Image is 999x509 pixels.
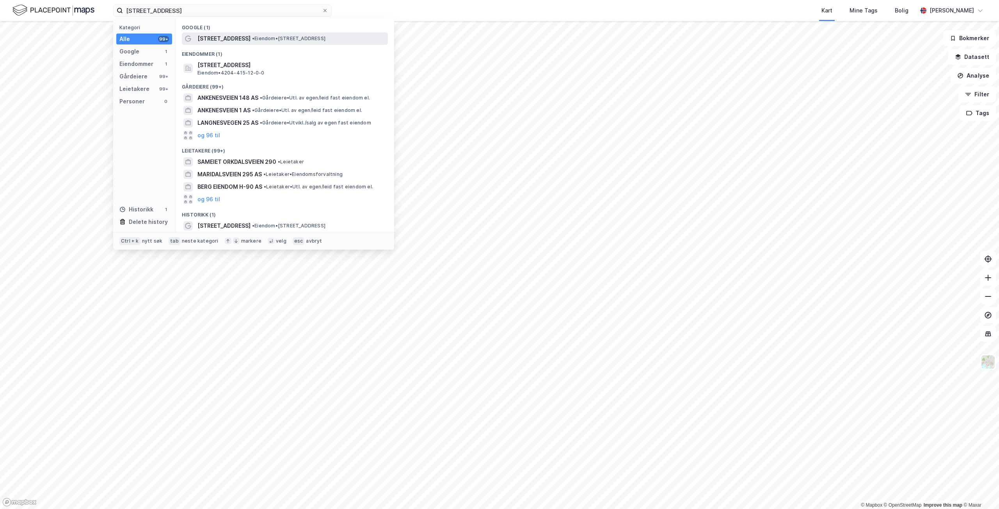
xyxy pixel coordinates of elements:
button: Bokmerker [943,30,996,46]
div: Google [119,47,139,56]
span: Gårdeiere • Utvikl./salg av egen fast eiendom [260,120,371,126]
button: og 96 til [197,131,220,140]
span: Eiendom • 4204-415-12-0-0 [197,70,265,76]
button: Datasett [948,49,996,65]
button: Tags [960,105,996,121]
span: Gårdeiere • Utl. av egen/leid fast eiendom el. [252,107,362,114]
div: neste kategori [182,238,219,244]
span: [STREET_ADDRESS] [197,60,385,70]
div: velg [276,238,286,244]
div: nytt søk [142,238,163,244]
span: • [263,171,266,177]
iframe: Chat Widget [960,472,999,509]
div: avbryt [306,238,322,244]
div: Delete history [129,217,168,227]
button: og 96 til [197,195,220,204]
div: Historikk [119,205,153,214]
div: markere [241,238,261,244]
button: Analyse [951,68,996,83]
a: Improve this map [924,502,962,508]
div: 99+ [158,36,169,42]
div: Mine Tags [850,6,878,15]
div: 1 [163,48,169,55]
div: tab [169,237,180,245]
span: • [260,120,262,126]
div: Google (1) [176,18,394,32]
a: Mapbox [861,502,882,508]
div: Kart [821,6,832,15]
span: [STREET_ADDRESS] [197,221,251,231]
div: Historikk (1) [176,206,394,220]
div: 1 [163,206,169,213]
span: Leietaker • Eiendomsforvaltning [263,171,343,177]
span: SAMEIET ORKDALSVEIEN 290 [197,157,276,167]
div: Gårdeiere [119,72,148,81]
div: Eiendommer (1) [176,45,394,59]
div: Gårdeiere (99+) [176,78,394,92]
a: OpenStreetMap [884,502,922,508]
div: esc [293,237,305,245]
div: Alle [119,34,130,44]
span: [STREET_ADDRESS] [197,34,251,43]
span: Leietaker [278,159,304,165]
span: • [252,223,254,229]
span: Gårdeiere • Utl. av egen/leid fast eiendom el. [260,95,370,101]
span: ANKENESVEIEN 148 AS [197,93,258,103]
span: • [278,159,280,165]
span: Eiendom • [STREET_ADDRESS] [252,35,325,42]
span: • [264,184,266,190]
div: Eiendommer [119,59,153,69]
div: Bolig [895,6,908,15]
span: • [252,35,254,41]
span: BERG EIENDOM H-90 AS [197,182,262,192]
span: MARIDALSVEIEN 295 AS [197,170,262,179]
span: • [260,95,262,101]
div: Personer [119,97,145,106]
span: LANGNESVEGEN 25 AS [197,118,258,128]
a: Mapbox homepage [2,498,37,507]
span: Leietaker • Utl. av egen/leid fast eiendom el. [264,184,373,190]
img: logo.f888ab2527a4732fd821a326f86c7f29.svg [12,4,94,17]
div: [PERSON_NAME] [930,6,974,15]
div: Leietakere (99+) [176,142,394,156]
div: Leietakere [119,84,149,94]
div: 99+ [158,86,169,92]
button: Filter [958,87,996,102]
input: Søk på adresse, matrikkel, gårdeiere, leietakere eller personer [123,5,322,16]
img: Z [981,355,995,369]
div: 1 [163,61,169,67]
div: 99+ [158,73,169,80]
div: Kontrollprogram for chat [960,472,999,509]
span: Eiendom • [STREET_ADDRESS] [252,223,325,229]
div: 0 [163,98,169,105]
div: Kategori [119,25,172,30]
span: ANKENESVEIEN 1 AS [197,106,251,115]
span: • [252,107,254,113]
div: Ctrl + k [119,237,140,245]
